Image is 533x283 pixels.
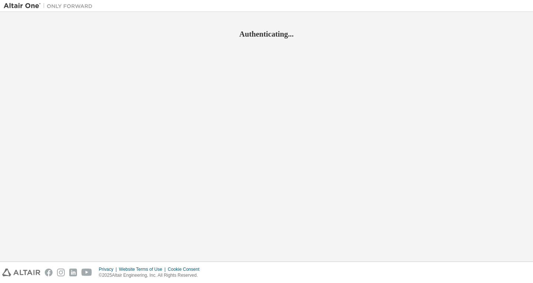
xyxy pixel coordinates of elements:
img: facebook.svg [45,269,53,276]
img: instagram.svg [57,269,65,276]
div: Privacy [99,266,119,272]
p: © 2025 Altair Engineering, Inc. All Rights Reserved. [99,272,204,279]
img: linkedin.svg [69,269,77,276]
img: altair_logo.svg [2,269,40,276]
h2: Authenticating... [4,29,529,39]
img: youtube.svg [81,269,92,276]
div: Website Terms of Use [119,266,168,272]
div: Cookie Consent [168,266,204,272]
img: Altair One [4,2,96,10]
